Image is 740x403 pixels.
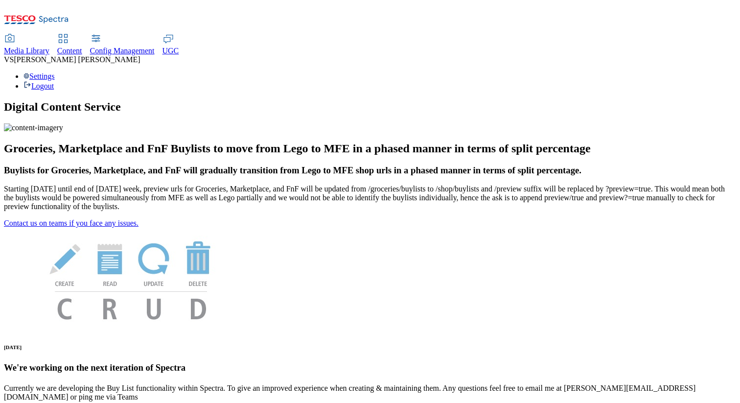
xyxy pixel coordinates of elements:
a: Config Management [90,35,155,55]
h3: We're working on the next iteration of Spectra [4,362,736,373]
span: UGC [162,47,179,55]
h3: Buylists for Groceries, Marketplace, and FnF will gradually transition from Lego to MFE shop urls... [4,165,736,176]
h6: [DATE] [4,344,736,350]
a: Logout [23,82,54,90]
p: Starting [DATE] until end of [DATE] week, preview urls for Groceries, Marketplace, and FnF will b... [4,185,736,211]
a: Settings [23,72,55,80]
span: VS [4,55,14,64]
a: UGC [162,35,179,55]
h1: Digital Content Service [4,100,736,114]
p: Currently we are developing the Buy List functionality within Spectra. To give an improved experi... [4,384,736,402]
span: Media Library [4,47,49,55]
span: [PERSON_NAME] [PERSON_NAME] [14,55,140,64]
h2: Groceries, Marketplace and FnF Buylists to move from Lego to MFE in a phased manner in terms of s... [4,142,736,155]
a: Content [57,35,82,55]
span: Content [57,47,82,55]
img: content-imagery [4,123,63,132]
a: Media Library [4,35,49,55]
span: Config Management [90,47,155,55]
a: Contact us on teams if you face any issues. [4,219,139,227]
img: News Image [4,228,258,330]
